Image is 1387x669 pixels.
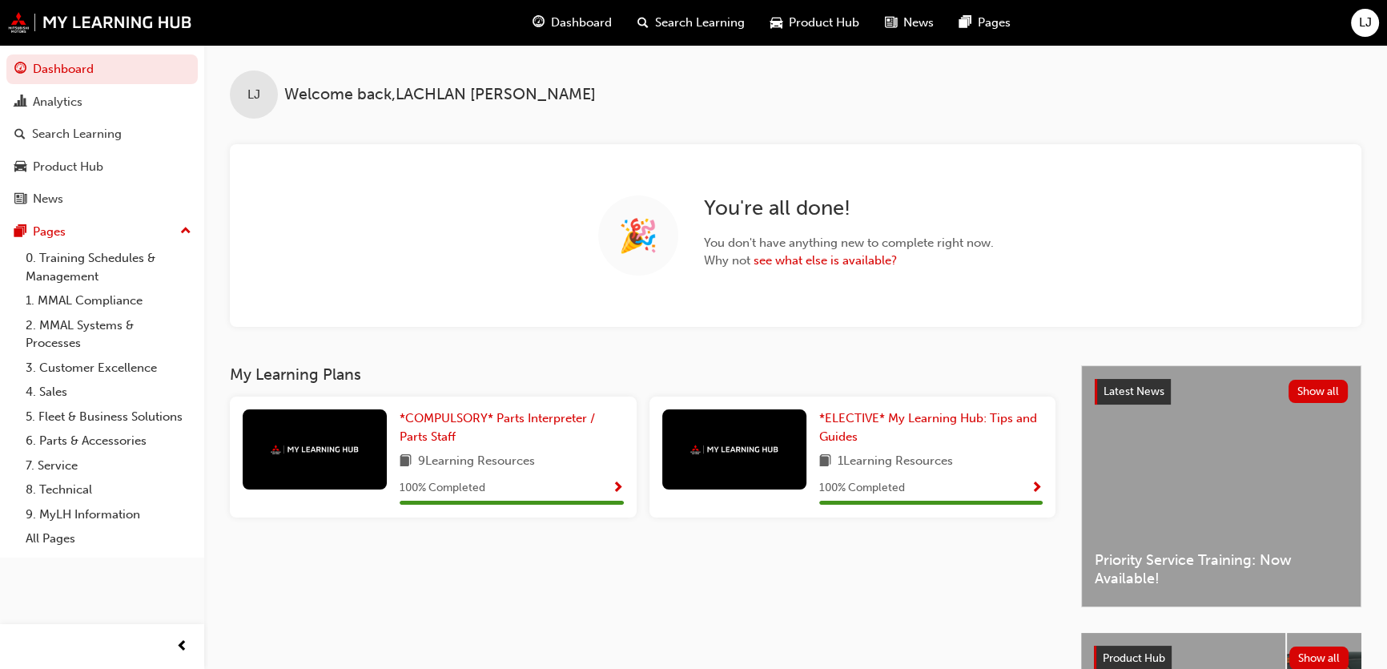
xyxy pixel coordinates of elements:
span: pages-icon [959,13,971,33]
span: Show Progress [612,482,624,496]
a: car-iconProduct Hub [758,6,872,39]
a: 7. Service [19,453,198,478]
span: guage-icon [14,62,26,77]
a: see what else is available? [754,253,897,268]
a: 0. Training Schedules & Management [19,246,198,288]
div: Search Learning [32,125,122,143]
a: *COMPULSORY* Parts Interpreter / Parts Staff [400,409,624,445]
button: Show all [1289,380,1349,403]
a: news-iconNews [872,6,947,39]
span: *ELECTIVE* My Learning Hub: Tips and Guides [819,411,1037,444]
a: 8. Technical [19,478,198,502]
span: *COMPULSORY* Parts Interpreter / Parts Staff [400,411,595,444]
span: Pages [978,14,1011,32]
a: 9. MyLH Information [19,502,198,527]
h3: My Learning Plans [230,365,1055,384]
div: News [33,190,63,208]
a: Product Hub [6,152,198,182]
a: Search Learning [6,119,198,149]
button: LJ [1351,9,1379,37]
a: Dashboard [6,54,198,84]
a: search-iconSearch Learning [625,6,758,39]
a: All Pages [19,526,198,551]
a: *ELECTIVE* My Learning Hub: Tips and Guides [819,409,1043,445]
span: news-icon [885,13,897,33]
span: Search Learning [655,14,745,32]
button: Pages [6,217,198,247]
button: Show Progress [1031,478,1043,498]
img: mmal [690,445,778,455]
span: search-icon [637,13,649,33]
span: LJ [247,86,260,104]
div: Pages [33,223,66,241]
a: guage-iconDashboard [520,6,625,39]
span: Dashboard [551,14,612,32]
a: 3. Customer Excellence [19,356,198,381]
span: 9 Learning Resources [418,452,535,472]
span: 100 % Completed [400,479,485,498]
span: chart-icon [14,95,26,110]
a: 1. MMAL Compliance [19,288,198,313]
a: News [6,184,198,214]
img: mmal [271,445,359,455]
span: Latest News [1104,385,1164,398]
span: car-icon [14,160,26,175]
span: book-icon [819,452,831,472]
span: news-icon [14,192,26,207]
a: pages-iconPages [947,6,1023,39]
span: pages-icon [14,225,26,240]
a: 4. Sales [19,380,198,405]
span: 🎉 [618,227,658,245]
span: up-icon [180,221,191,242]
span: You don't have anything new to complete right now. [704,234,994,252]
span: guage-icon [533,13,545,33]
a: 6. Parts & Accessories [19,429,198,453]
span: Product Hub [789,14,859,32]
span: Product Hub [1103,651,1165,665]
span: car-icon [770,13,782,33]
span: LJ [1359,14,1372,32]
a: 2. MMAL Systems & Processes [19,313,198,356]
span: News [903,14,934,32]
span: 100 % Completed [819,479,905,498]
a: Latest NewsShow all [1095,379,1348,405]
span: prev-icon [176,637,188,657]
button: Show Progress [612,478,624,498]
a: 5. Fleet & Business Solutions [19,405,198,429]
span: search-icon [14,127,26,142]
span: Welcome back , LACHLAN [PERSON_NAME] [284,86,596,104]
span: Show Progress [1031,482,1043,496]
span: Priority Service Training: Now Available! [1095,551,1348,587]
button: DashboardAnalyticsSearch LearningProduct HubNews [6,51,198,217]
a: Latest NewsShow allPriority Service Training: Now Available! [1081,365,1361,607]
img: mmal [8,12,192,33]
a: Analytics [6,87,198,117]
h2: You're all done! [704,195,994,221]
span: Why not [704,252,994,270]
div: Analytics [33,93,82,111]
div: Product Hub [33,158,103,176]
span: book-icon [400,452,412,472]
span: 1 Learning Resources [838,452,953,472]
